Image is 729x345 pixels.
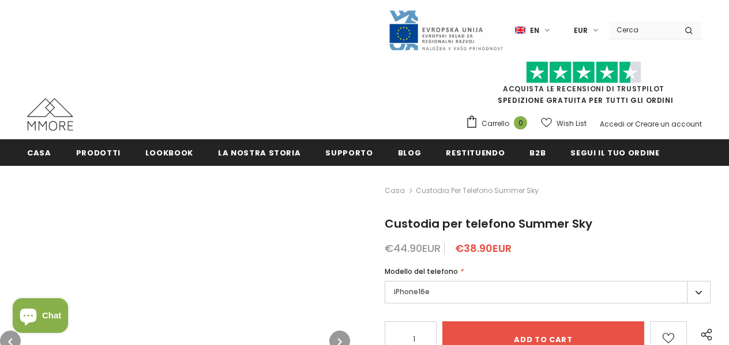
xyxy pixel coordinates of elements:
span: or [626,119,633,129]
a: supporto [325,139,373,165]
span: en [530,25,539,36]
span: Lookbook [145,147,193,158]
span: Restituendo [446,147,505,158]
span: Modello del telefono [385,266,458,276]
span: supporto [325,147,373,158]
a: Prodotti [76,139,121,165]
span: €44.90EUR [385,241,441,255]
span: Wish List [557,118,587,129]
input: Search Site [610,21,676,38]
a: B2B [529,139,546,165]
a: La nostra storia [218,139,300,165]
a: Restituendo [446,139,505,165]
span: B2B [529,147,546,158]
span: 0 [514,116,527,129]
a: Wish List [541,113,587,133]
a: Javni Razpis [388,25,503,35]
span: La nostra storia [218,147,300,158]
img: i-lang-1.png [515,25,525,35]
label: iPhone16e [385,281,711,303]
span: Carrello [482,118,509,129]
span: SPEDIZIONE GRATUITA PER TUTTI GLI ORDINI [465,66,702,105]
span: Segui il tuo ordine [570,147,659,158]
a: Blog [398,139,422,165]
img: Javni Razpis [388,9,503,51]
a: Casa [385,184,405,198]
span: Custodia per telefono Summer Sky [385,216,592,232]
img: Fidati di Pilot Stars [526,61,641,84]
img: Casi MMORE [27,98,73,131]
span: €38.90EUR [455,241,512,255]
inbox-online-store-chat: Shopify online store chat [9,298,72,336]
span: EUR [574,25,588,36]
a: Lookbook [145,139,193,165]
span: Casa [27,147,51,158]
span: Blog [398,147,422,158]
span: Custodia per telefono Summer Sky [416,184,539,198]
a: Casa [27,139,51,165]
a: Accedi [600,119,625,129]
a: Acquista le recensioni di TrustPilot [503,84,664,94]
a: Segui il tuo ordine [570,139,659,165]
a: Carrello 0 [465,115,533,132]
span: Prodotti [76,147,121,158]
a: Creare un account [635,119,702,129]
